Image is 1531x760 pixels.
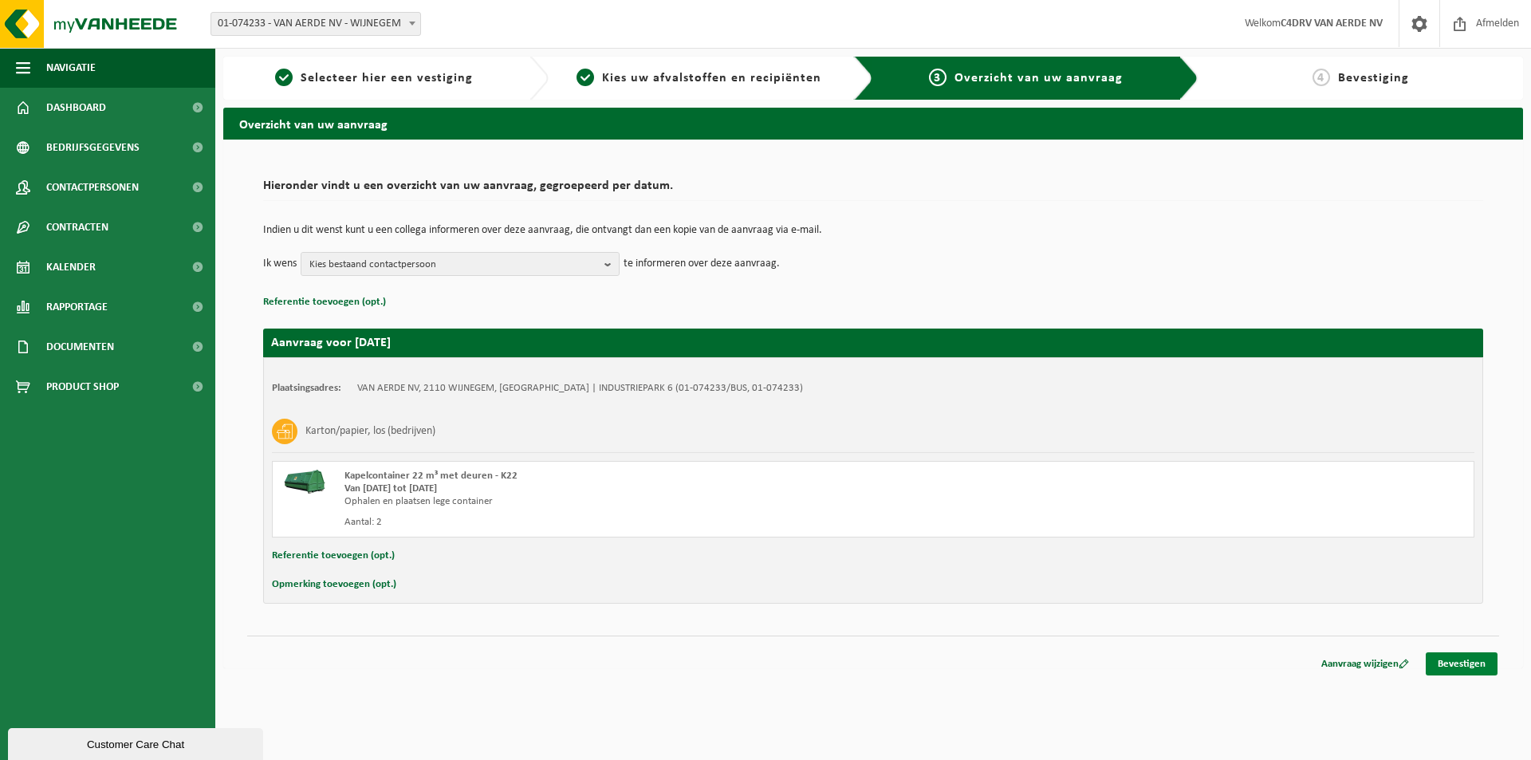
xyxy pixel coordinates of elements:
img: HK-XK-22-GN-00.png [281,470,329,494]
strong: Van [DATE] tot [DATE] [344,483,437,494]
h2: Hieronder vindt u een overzicht van uw aanvraag, gegroepeerd per datum. [263,179,1483,201]
span: Selecteer hier een vestiging [301,72,473,85]
a: Bevestigen [1426,652,1498,675]
a: 2Kies uw afvalstoffen en recipiënten [557,69,842,88]
span: 01-074233 - VAN AERDE NV - WIJNEGEM [211,13,420,35]
span: Overzicht van uw aanvraag [954,72,1123,85]
button: Referentie toevoegen (opt.) [263,292,386,313]
strong: Plaatsingsadres: [272,383,341,393]
span: Kies bestaand contactpersoon [309,253,598,277]
span: Product Shop [46,367,119,407]
span: Bevestiging [1338,72,1409,85]
span: Contactpersonen [46,167,139,207]
span: 1 [275,69,293,86]
button: Referentie toevoegen (opt.) [272,545,395,566]
strong: C4DRV VAN AERDE NV [1281,18,1383,30]
div: Aantal: 2 [344,516,937,529]
span: 3 [929,69,947,86]
span: Kapelcontainer 22 m³ met deuren - K22 [344,471,518,481]
p: Ik wens [263,252,297,276]
a: Aanvraag wijzigen [1309,652,1421,675]
span: Rapportage [46,287,108,327]
h3: Karton/papier, los (bedrijven) [305,419,435,444]
button: Opmerking toevoegen (opt.) [272,574,396,595]
h2: Overzicht van uw aanvraag [223,108,1523,139]
span: Documenten [46,327,114,367]
span: Dashboard [46,88,106,128]
span: Navigatie [46,48,96,88]
strong: Aanvraag voor [DATE] [271,337,391,349]
a: 1Selecteer hier een vestiging [231,69,517,88]
span: Kalender [46,247,96,287]
iframe: chat widget [8,725,266,760]
p: te informeren over deze aanvraag. [624,252,780,276]
td: VAN AERDE NV, 2110 WIJNEGEM, [GEOGRAPHIC_DATA] | INDUSTRIEPARK 6 (01-074233/BUS, 01-074233) [357,382,803,395]
span: Bedrijfsgegevens [46,128,140,167]
span: Contracten [46,207,108,247]
p: Indien u dit wenst kunt u een collega informeren over deze aanvraag, die ontvangt dan een kopie v... [263,225,1483,236]
span: Kies uw afvalstoffen en recipiënten [602,72,821,85]
div: Ophalen en plaatsen lege container [344,495,937,508]
span: 2 [577,69,594,86]
span: 01-074233 - VAN AERDE NV - WIJNEGEM [211,12,421,36]
button: Kies bestaand contactpersoon [301,252,620,276]
span: 4 [1313,69,1330,86]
